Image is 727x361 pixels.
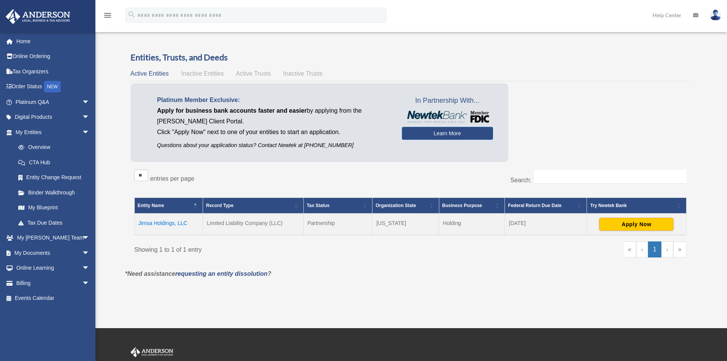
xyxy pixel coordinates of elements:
img: NewtekBankLogoSM.png [406,111,489,123]
a: Events Calendar [5,291,101,306]
div: Showing 1 to 1 of 1 entry [134,241,405,255]
th: Tax Status: Activate to sort [303,198,372,214]
a: Last [673,241,687,257]
em: *Need assistance ? [125,270,271,277]
a: Previous [636,241,648,257]
a: Online Ordering [5,49,101,64]
a: menu [103,13,112,20]
p: Questions about your application status? Contact Newtek at [PHONE_NUMBER] [157,141,390,150]
span: arrow_drop_down [82,125,97,140]
a: Next [661,241,673,257]
a: requesting an entity dissolution [175,270,268,277]
th: Federal Return Due Date: Activate to sort [505,198,587,214]
th: Business Purpose: Activate to sort [439,198,505,214]
td: [US_STATE] [372,214,439,235]
span: Record Type [206,203,234,208]
a: My [PERSON_NAME] Teamarrow_drop_down [5,230,101,246]
a: Tax Organizers [5,64,101,79]
td: Partnership [303,214,372,235]
span: Business Purpose [442,203,482,208]
a: CTA Hub [11,155,97,170]
i: search [127,10,136,19]
span: Active Entities [131,70,169,77]
td: Jimsa Holdings, LLC [134,214,203,235]
h3: Entities, Trusts, and Deeds [131,52,690,63]
img: User Pic [710,10,721,21]
a: Billingarrow_drop_down [5,275,101,291]
th: Record Type: Activate to sort [203,198,304,214]
a: Order StatusNEW [5,79,101,95]
label: Search: [510,177,531,183]
a: Overview [11,140,93,155]
img: Anderson Advisors Platinum Portal [3,9,73,24]
span: arrow_drop_down [82,275,97,291]
i: menu [103,11,112,20]
a: Platinum Q&Aarrow_drop_down [5,94,101,110]
span: Tax Status [307,203,330,208]
button: Apply Now [599,218,674,231]
a: Online Learningarrow_drop_down [5,261,101,276]
div: NEW [44,81,61,92]
span: arrow_drop_down [82,261,97,276]
a: My Documentsarrow_drop_down [5,245,101,261]
a: Digital Productsarrow_drop_down [5,110,101,125]
span: Inactive Entities [181,70,224,77]
a: Home [5,34,101,49]
td: [DATE] [505,214,587,235]
label: entries per page [150,175,195,182]
td: Holding [439,214,505,235]
img: Anderson Advisors Platinum Portal [129,347,175,357]
a: First [623,241,636,257]
p: Platinum Member Exclusive: [157,95,390,105]
span: In Partnership With... [402,95,493,107]
a: Binder Walkthrough [11,185,97,200]
div: Try Newtek Bank [590,201,674,210]
span: arrow_drop_down [82,245,97,261]
span: arrow_drop_down [82,230,97,246]
a: Tax Due Dates [11,215,97,230]
span: arrow_drop_down [82,110,97,125]
th: Organization State: Activate to sort [372,198,439,214]
a: 1 [648,241,661,257]
a: My Blueprint [11,200,97,215]
a: My Entitiesarrow_drop_down [5,125,97,140]
span: Apply for business bank accounts faster and easier [157,107,307,114]
span: Organization State [376,203,416,208]
a: Learn More [402,127,493,140]
th: Try Newtek Bank : Activate to sort [587,198,686,214]
span: arrow_drop_down [82,94,97,110]
td: Limited Liability Company (LLC) [203,214,304,235]
p: Click "Apply Now" next to one of your entities to start an application. [157,127,390,138]
span: Federal Return Due Date [508,203,561,208]
th: Entity Name: Activate to invert sorting [134,198,203,214]
span: Active Trusts [236,70,271,77]
a: Entity Change Request [11,170,97,185]
p: by applying from the [PERSON_NAME] Client Portal. [157,105,390,127]
span: Entity Name [138,203,164,208]
span: Inactive Trusts [283,70,322,77]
